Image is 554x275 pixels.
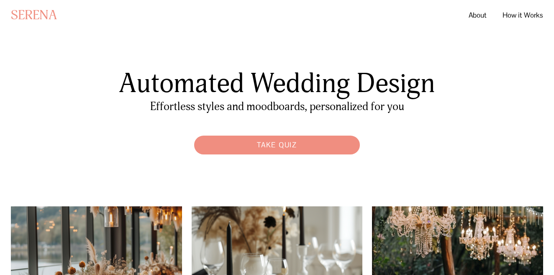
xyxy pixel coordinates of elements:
[11,7,57,23] a: SERENA
[150,100,404,113] span: Effortless styles and moodboards, personalized for you
[503,8,543,23] a: How it Works
[469,8,487,23] a: About
[119,67,435,100] span: Automated Wedding Design
[190,131,364,159] a: Take Quiz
